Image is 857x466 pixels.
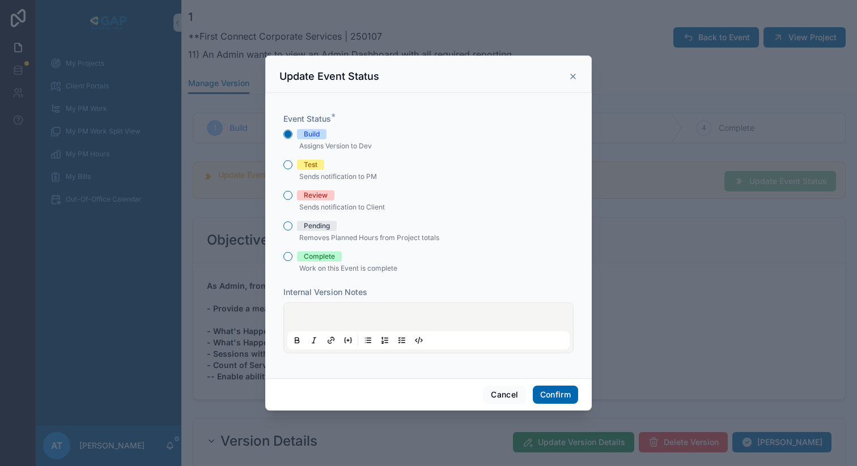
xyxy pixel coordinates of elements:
[299,203,385,211] span: Sends notification to Client
[304,190,328,200] div: Review
[533,386,578,404] button: Confirm
[304,129,320,139] div: Build
[283,114,331,123] span: Event Status
[299,172,377,181] span: Sends notification to PM
[299,233,439,242] span: Removes Planned Hours from Project totals
[283,287,367,297] span: Internal Version Notes
[299,142,372,150] span: Assigns Version to Dev
[304,160,317,170] div: Test
[483,386,525,404] button: Cancel
[304,221,330,231] div: Pending
[299,264,397,272] span: Work on this Event is complete
[304,251,335,262] div: Complete
[279,70,379,83] h3: Update Event Status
